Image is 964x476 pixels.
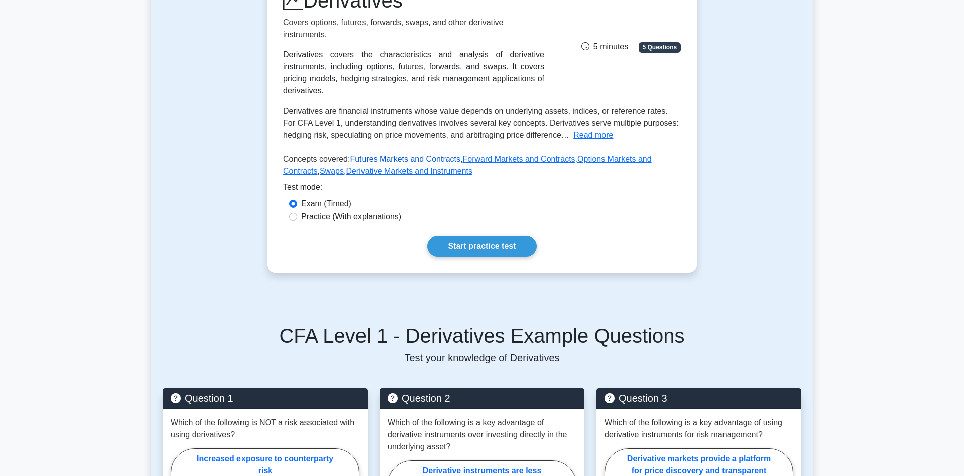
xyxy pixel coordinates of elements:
[350,155,460,163] a: Futures Markets and Contracts
[163,324,801,348] h5: CFA Level 1 - Derivatives Example Questions
[283,153,681,181] p: Concepts covered: , , , ,
[171,392,359,404] h5: Question 1
[283,107,679,139] span: Derivatives are financial instruments whose value depends on underlying assets, indices, or refer...
[301,198,351,210] label: Exam (Timed)
[463,155,575,163] a: Forward Markets and Contracts
[427,236,536,257] a: Start practice test
[388,417,576,453] p: Which of the following is a key advantage of derivative instruments over investing directly in th...
[301,211,401,223] label: Practice (With explanations)
[283,17,544,41] p: Covers options, futures, forwards, swaps, and other derivative instruments.
[581,42,628,51] span: 5 minutes
[605,392,793,404] h5: Question 3
[320,167,344,175] a: Swaps
[346,167,472,175] a: Derivative Markets and Instruments
[639,42,681,52] span: 5 Questions
[283,181,681,198] div: Test mode:
[283,49,544,97] div: Derivatives covers the characteristics and analysis of derivative instruments, including options,...
[163,352,801,364] p: Test your knowledge of Derivatives
[388,392,576,404] h5: Question 2
[573,129,613,141] button: Read more
[171,417,359,441] p: Which of the following is NOT a risk associated with using derivatives?
[605,417,793,441] p: Which of the following is a key advantage of using derivative instruments for risk management?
